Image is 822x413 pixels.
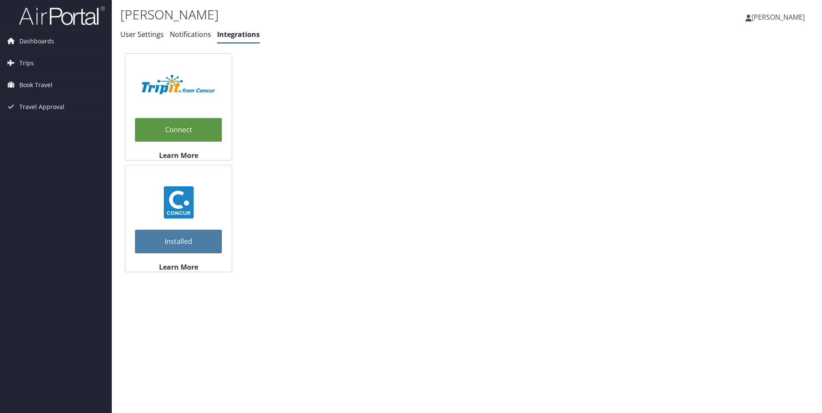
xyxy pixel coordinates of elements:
a: Integrations [217,30,260,39]
span: Travel Approval [19,96,64,118]
a: [PERSON_NAME] [745,4,813,30]
img: TripIt_Logo_Color_SOHP.png [142,75,215,94]
a: Connect [135,118,222,142]
strong: Learn More [159,262,198,272]
a: Installed [135,230,222,253]
h1: [PERSON_NAME] [120,6,583,24]
span: Trips [19,52,34,74]
img: airportal-logo.png [19,6,105,26]
a: Notifications [170,30,211,39]
span: Book Travel [19,74,52,96]
a: User Settings [120,30,164,39]
span: Dashboards [19,30,54,52]
img: concur_23.png [163,186,195,219]
span: [PERSON_NAME] [751,12,805,22]
strong: Learn More [159,151,198,160]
